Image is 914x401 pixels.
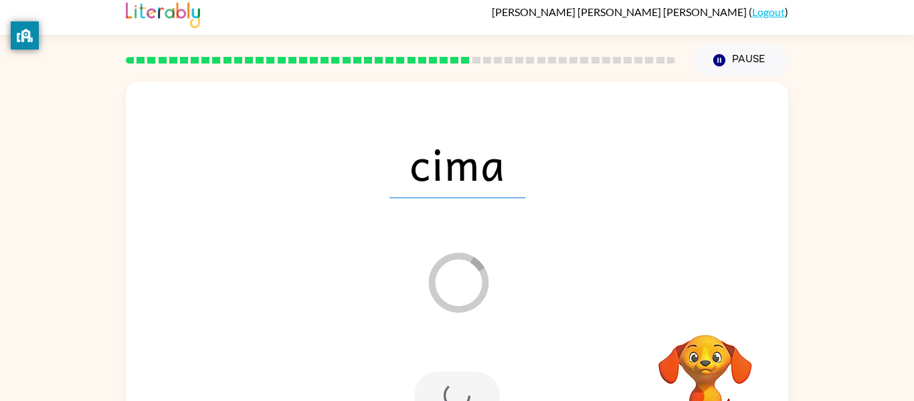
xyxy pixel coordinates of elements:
[389,129,525,198] span: cima
[492,5,749,18] span: [PERSON_NAME] [PERSON_NAME] [PERSON_NAME]
[11,21,39,50] button: privacy banner
[691,45,788,76] button: Pause
[752,5,785,18] a: Logout
[492,5,788,18] div: ( )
